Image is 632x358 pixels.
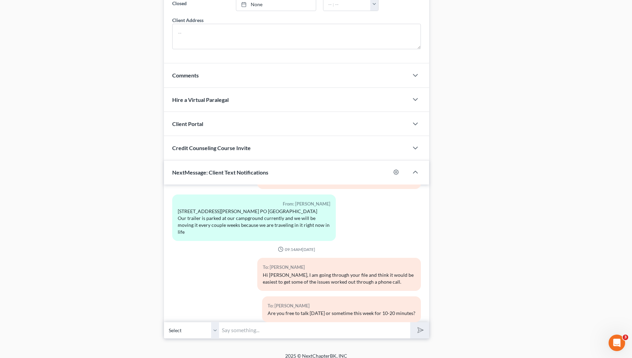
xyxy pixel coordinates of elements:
div: Are you free to talk [DATE] or sometime this week for 10-20 minutes? [268,310,415,317]
div: From: [PERSON_NAME] [178,200,330,208]
span: Hire a Virtual Paralegal [172,96,229,103]
div: Hi [PERSON_NAME], I am going through your file and think it would be easiest to get some of the i... [263,272,415,285]
div: [STREET_ADDRESS][PERSON_NAME] PO [GEOGRAPHIC_DATA] Our trailer is parked at our campground curren... [178,208,330,235]
iframe: Intercom live chat [609,335,625,351]
span: Comments [172,72,199,78]
span: NextMessage: Client Text Notifications [172,169,268,176]
div: 09:14AM[DATE] [172,246,421,252]
div: Client Address [172,17,204,24]
div: To: [PERSON_NAME] [268,302,415,310]
input: Say something... [219,322,410,339]
span: Credit Counseling Course Invite [172,145,251,151]
span: Client Portal [172,120,203,127]
span: 3 [623,335,628,340]
div: To: [PERSON_NAME] [263,263,415,271]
